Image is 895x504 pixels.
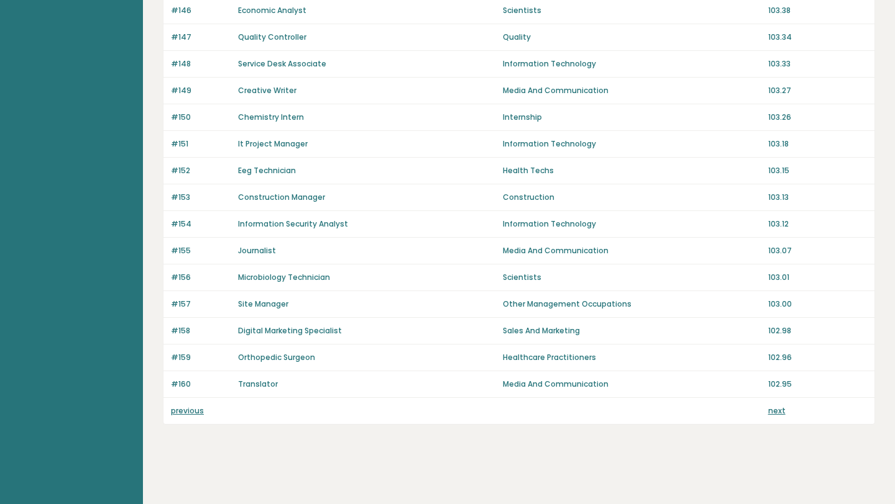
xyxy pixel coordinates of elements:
[238,245,276,256] a: Journalist
[171,112,231,123] p: #150
[768,85,867,96] p: 103.27
[238,58,326,69] a: Service Desk Associate
[171,32,231,43] p: #147
[503,218,760,230] p: Information Technology
[503,32,760,43] p: Quality
[768,58,867,70] p: 103.33
[171,58,231,70] p: #148
[238,272,330,282] a: Microbiology Technician
[503,272,760,283] p: Scientists
[503,165,760,176] p: Health Techs
[238,352,315,362] a: Orthopedic Surgeon
[768,5,867,16] p: 103.38
[768,379,867,390] p: 102.95
[503,379,760,390] p: Media And Communication
[171,352,231,363] p: #159
[503,352,760,363] p: Healthcare Practitioners
[503,245,760,256] p: Media And Communication
[171,218,231,230] p: #154
[503,138,760,150] p: Information Technology
[171,5,231,16] p: #146
[768,299,867,310] p: 103.00
[238,5,306,16] a: Economic Analyst
[768,112,867,123] p: 103.26
[171,299,231,310] p: #157
[171,245,231,256] p: #155
[503,299,760,310] p: Other Management Occupations
[768,325,867,336] p: 102.98
[768,218,867,230] p: 103.12
[171,379,231,390] p: #160
[503,5,760,16] p: Scientists
[503,192,760,203] p: Construction
[171,138,231,150] p: #151
[238,192,325,202] a: Construction Manager
[768,352,867,363] p: 102.96
[171,325,231,336] p: #158
[503,85,760,96] p: Media And Communication
[768,405,786,416] a: next
[238,85,296,96] a: Creative Writer
[238,218,348,229] a: Information Security Analyst
[171,405,204,416] a: previous
[503,58,760,70] p: Information Technology
[503,112,760,123] p: Internship
[238,138,308,149] a: It Project Manager
[768,138,867,150] p: 103.18
[768,272,867,283] p: 103.01
[238,112,304,122] a: Chemistry Intern
[238,32,306,42] a: Quality Controller
[238,165,296,176] a: Eeg Technician
[171,272,231,283] p: #156
[768,32,867,43] p: 103.34
[238,325,342,336] a: Digital Marketing Specialist
[503,325,760,336] p: Sales And Marketing
[768,192,867,203] p: 103.13
[171,192,231,203] p: #153
[171,85,231,96] p: #149
[768,165,867,176] p: 103.15
[768,245,867,256] p: 103.07
[238,299,288,309] a: Site Manager
[238,379,278,389] a: Translator
[171,165,231,176] p: #152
